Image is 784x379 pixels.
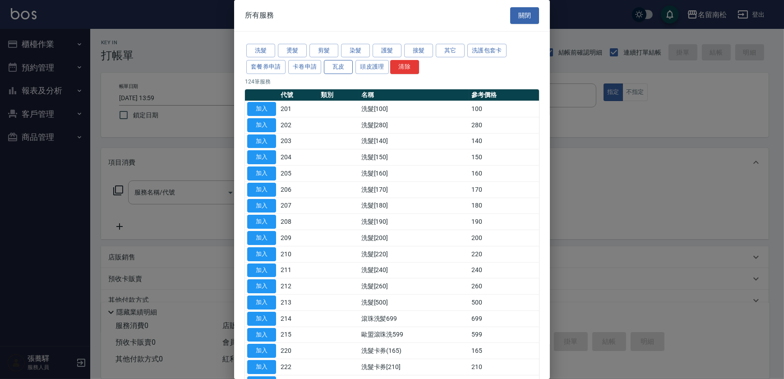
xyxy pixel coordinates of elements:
td: 150 [469,149,539,166]
td: 240 [469,262,539,278]
td: 100 [469,101,539,117]
button: 關閉 [510,7,539,24]
td: 213 [278,295,318,311]
button: 加入 [247,166,276,180]
td: 699 [469,310,539,327]
td: 205 [278,166,318,182]
button: 套餐券申請 [246,60,286,74]
button: 加入 [247,134,276,148]
button: 加入 [247,247,276,261]
td: 202 [278,117,318,133]
td: 170 [469,181,539,198]
td: 220 [278,343,318,359]
th: 名稱 [359,89,469,101]
td: 洗髮卡券[210] [359,359,469,375]
td: 214 [278,310,318,327]
td: 滾珠洗髪699 [359,310,469,327]
button: 洗護包套卡 [467,44,507,58]
td: 210 [469,359,539,375]
p: 124 筆服務 [245,78,539,86]
th: 參考價格 [469,89,539,101]
td: 洗髮[260] [359,278,469,295]
td: 180 [469,198,539,214]
td: 洗髮[140] [359,133,469,149]
td: 203 [278,133,318,149]
td: 洗髮[220] [359,246,469,262]
button: 燙髮 [278,44,307,58]
button: 加入 [247,296,276,310]
td: 212 [278,278,318,295]
td: 206 [278,181,318,198]
button: 加入 [247,344,276,358]
td: 260 [469,278,539,295]
td: 洗髮[180] [359,198,469,214]
td: 280 [469,117,539,133]
td: 140 [469,133,539,149]
td: 210 [278,246,318,262]
button: 護髮 [373,44,401,58]
td: 200 [469,230,539,246]
td: 洗髮[200] [359,230,469,246]
td: 599 [469,327,539,343]
button: 洗髮 [246,44,275,58]
button: 其它 [436,44,465,58]
th: 類別 [318,89,359,101]
td: 洗髮[280] [359,117,469,133]
td: 211 [278,262,318,278]
td: 190 [469,214,539,230]
td: 洗髮[500] [359,295,469,311]
td: 204 [278,149,318,166]
button: 加入 [247,312,276,326]
button: 清除 [390,60,419,74]
button: 加入 [247,183,276,197]
td: 洗髮卡券(165) [359,343,469,359]
td: 洗髮[100] [359,101,469,117]
button: 加入 [247,279,276,293]
button: 瓦皮 [324,60,353,74]
button: 加入 [247,328,276,342]
td: 207 [278,198,318,214]
button: 加入 [247,102,276,116]
th: 代號 [278,89,318,101]
td: 洗髮[160] [359,166,469,182]
button: 加入 [247,118,276,132]
button: 加入 [247,215,276,229]
td: 500 [469,295,539,311]
td: 222 [278,359,318,375]
td: 160 [469,166,539,182]
span: 所有服務 [245,11,274,20]
td: 歐盟滾珠洗599 [359,327,469,343]
button: 染髮 [341,44,370,58]
button: 頭皮護理 [355,60,389,74]
td: 220 [469,246,539,262]
button: 加入 [247,231,276,245]
td: 洗髮[170] [359,181,469,198]
td: 165 [469,343,539,359]
button: 剪髮 [309,44,338,58]
button: 卡卷申請 [288,60,322,74]
button: 加入 [247,199,276,213]
td: 洗髮[190] [359,214,469,230]
td: 201 [278,101,318,117]
td: 209 [278,230,318,246]
button: 加入 [247,150,276,164]
td: 洗髮[240] [359,262,469,278]
td: 215 [278,327,318,343]
td: 洗髮[150] [359,149,469,166]
button: 接髮 [404,44,433,58]
button: 加入 [247,360,276,374]
td: 208 [278,214,318,230]
button: 加入 [247,263,276,277]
